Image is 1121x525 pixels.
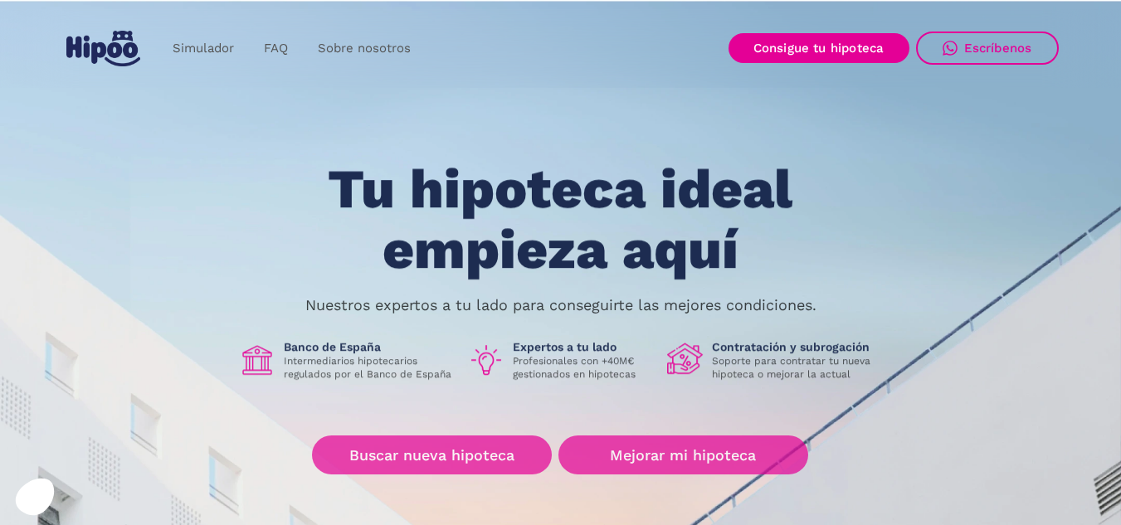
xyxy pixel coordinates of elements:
a: Simulador [158,32,249,65]
a: Mejorar mi hipoteca [558,435,808,474]
h1: Contratación y subrogación [712,340,883,355]
p: Soporte para contratar tu nueva hipoteca o mejorar la actual [712,355,883,382]
a: Escríbenos [916,32,1059,65]
p: Intermediarios hipotecarios regulados por el Banco de España [284,355,455,382]
a: Buscar nueva hipoteca [312,435,552,474]
div: Escríbenos [964,41,1032,56]
h1: Tu hipoteca ideal empieza aquí [246,160,875,280]
h1: Banco de España [284,340,455,355]
p: Nuestros expertos a tu lado para conseguirte las mejores condiciones. [305,299,816,312]
h1: Expertos a tu lado [513,340,654,355]
a: Sobre nosotros [303,32,426,65]
a: home [63,24,144,73]
p: Profesionales con +40M€ gestionados en hipotecas [513,355,654,382]
a: FAQ [249,32,303,65]
a: Consigue tu hipoteca [729,33,909,63]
